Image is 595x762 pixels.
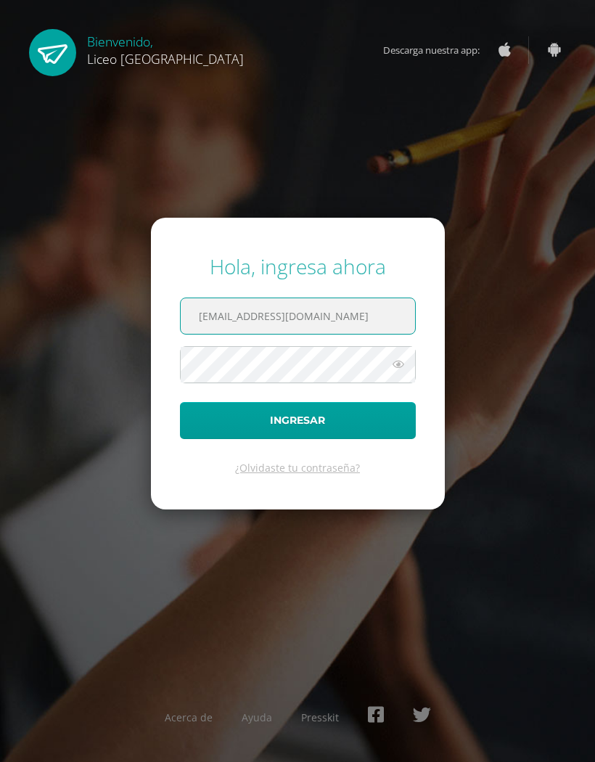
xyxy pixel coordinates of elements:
div: Hola, ingresa ahora [180,253,416,280]
span: Liceo [GEOGRAPHIC_DATA] [87,50,244,67]
a: Ayuda [242,710,272,724]
div: Bienvenido, [87,29,244,67]
button: Ingresar [180,402,416,439]
span: Descarga nuestra app: [383,36,494,64]
a: Acerca de [165,710,213,724]
input: Correo electrónico o usuario [181,298,415,334]
a: Presskit [301,710,339,724]
a: ¿Olvidaste tu contraseña? [235,461,360,475]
